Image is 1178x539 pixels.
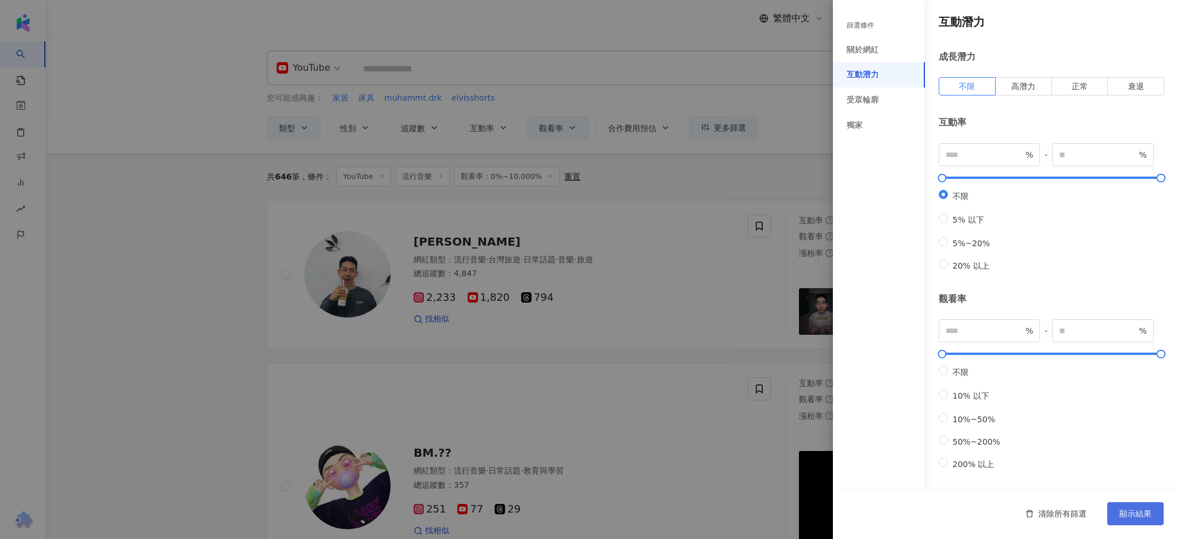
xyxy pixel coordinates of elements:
[1026,510,1034,518] span: delete
[948,215,989,224] span: 5% 以下
[1040,324,1052,337] span: -
[1072,82,1088,91] span: 正常
[948,391,994,400] span: 10% 以下
[939,293,1164,305] div: 觀看率
[1026,324,1033,337] span: %
[847,120,863,131] div: 獨家
[1139,324,1146,337] span: %
[1040,148,1052,161] span: -
[847,69,879,81] div: 互動潛力
[948,261,994,270] span: 20% 以上
[939,51,1164,63] div: 成長潛力
[948,415,1000,424] span: 10%~50%
[1038,509,1087,518] span: 清除所有篩選
[948,460,999,469] span: 200% 以上
[959,82,975,91] span: 不限
[1014,502,1098,525] button: 清除所有篩選
[1128,82,1144,91] span: 衰退
[847,44,879,56] div: 關於網紅
[847,21,874,30] div: 篩選條件
[948,192,973,201] span: 不限
[1119,509,1152,518] span: 顯示結果
[939,14,1164,30] h4: 互動潛力
[939,116,1164,129] div: 互動率
[948,239,995,248] span: 5%~20%
[1026,148,1033,161] span: %
[1107,502,1164,525] button: 顯示結果
[1139,148,1146,161] span: %
[1011,82,1035,91] span: 高潛力
[948,437,1005,446] span: 50%~200%
[847,94,879,106] div: 受眾輪廓
[948,368,973,377] span: 不限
